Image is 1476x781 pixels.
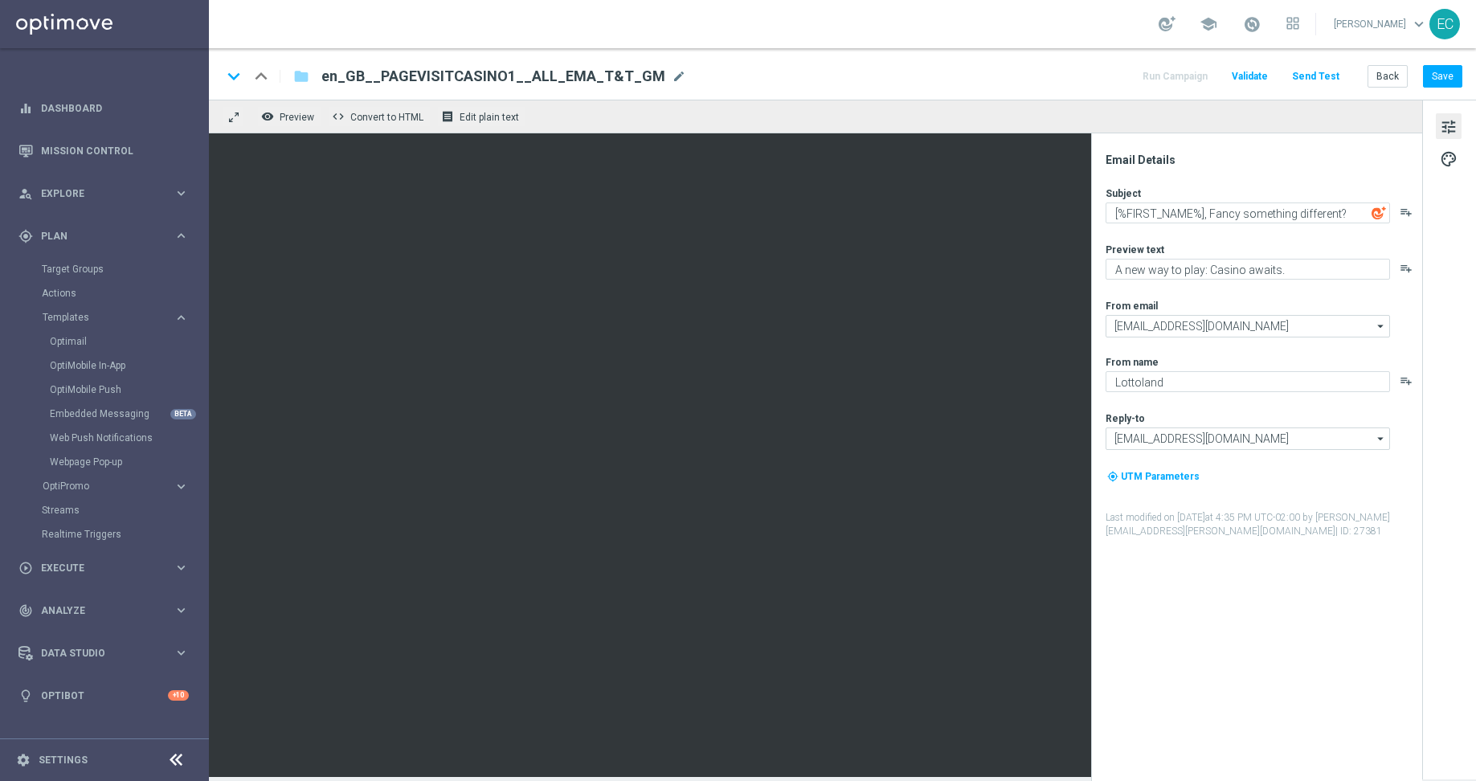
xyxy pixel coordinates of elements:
[41,129,189,172] a: Mission Control
[293,67,309,86] i: folder
[18,230,190,243] div: gps_fixed Plan keyboard_arrow_right
[50,456,167,468] a: Webpage Pop-up
[50,354,207,378] div: OptiMobile In-App
[292,63,311,89] button: folder
[42,257,207,281] div: Target Groups
[1106,187,1141,200] label: Subject
[222,64,246,88] i: keyboard_arrow_down
[18,87,189,129] div: Dashboard
[1400,206,1413,219] button: playlist_add
[1429,9,1460,39] div: EC
[18,603,33,618] i: track_changes
[332,110,345,123] span: code
[43,313,174,322] div: Templates
[42,281,207,305] div: Actions
[18,229,33,243] i: gps_fixed
[50,450,207,474] div: Webpage Pop-up
[42,305,207,474] div: Templates
[18,561,174,575] div: Execute
[1400,262,1413,275] button: playlist_add
[18,186,174,201] div: Explore
[1106,300,1158,313] label: From email
[18,604,190,617] button: track_changes Analyze keyboard_arrow_right
[174,228,189,243] i: keyboard_arrow_right
[174,645,189,660] i: keyboard_arrow_right
[50,378,207,402] div: OptiMobile Push
[328,106,431,127] button: code Convert to HTML
[50,407,167,420] a: Embedded Messaging
[41,87,189,129] a: Dashboard
[261,110,274,123] i: remove_red_eye
[1106,412,1145,425] label: Reply-to
[42,480,190,493] div: OptiPromo keyboard_arrow_right
[280,112,314,123] span: Preview
[50,359,167,372] a: OptiMobile In-App
[50,426,207,450] div: Web Push Notifications
[1373,316,1389,337] i: arrow_drop_down
[18,562,190,575] button: play_circle_outline Execute keyboard_arrow_right
[42,522,207,546] div: Realtime Triggers
[50,383,167,396] a: OptiMobile Push
[43,481,174,491] div: OptiPromo
[41,189,174,198] span: Explore
[672,69,686,84] span: mode_edit
[1335,525,1382,537] span: | ID: 27381
[42,311,190,324] button: Templates keyboard_arrow_right
[18,229,174,243] div: Plan
[174,560,189,575] i: keyboard_arrow_right
[174,310,189,325] i: keyboard_arrow_right
[350,112,423,123] span: Convert to HTML
[18,102,190,115] button: equalizer Dashboard
[42,474,207,498] div: OptiPromo
[42,498,207,522] div: Streams
[18,689,33,703] i: lightbulb
[18,186,33,201] i: person_search
[41,674,168,717] a: Optibot
[1106,315,1390,337] input: Select
[1373,428,1389,449] i: arrow_drop_down
[18,187,190,200] button: person_search Explore keyboard_arrow_right
[1400,374,1413,387] button: playlist_add
[42,504,167,517] a: Streams
[1290,66,1342,88] button: Send Test
[170,409,196,419] div: BETA
[1106,427,1390,450] input: Select
[1372,206,1386,220] img: optiGenie.svg
[50,329,207,354] div: Optimail
[42,263,167,276] a: Target Groups
[16,753,31,767] i: settings
[1410,15,1428,33] span: keyboard_arrow_down
[1106,153,1421,167] div: Email Details
[1436,113,1462,139] button: tune
[1440,149,1458,170] span: palette
[1121,471,1200,482] span: UTM Parameters
[1106,356,1159,369] label: From name
[1232,71,1268,82] span: Validate
[168,690,189,701] div: +10
[437,106,526,127] button: receipt Edit plain text
[174,479,189,494] i: keyboard_arrow_right
[50,335,167,348] a: Optimail
[42,528,167,541] a: Realtime Triggers
[43,313,157,322] span: Templates
[18,145,190,157] button: Mission Control
[1440,117,1458,137] span: tune
[18,561,33,575] i: play_circle_outline
[18,689,190,702] button: lightbulb Optibot +10
[41,231,174,241] span: Plan
[1106,243,1164,256] label: Preview text
[1332,12,1429,36] a: [PERSON_NAME]keyboard_arrow_down
[39,755,88,765] a: Settings
[1106,468,1201,485] button: my_location UTM Parameters
[50,402,207,426] div: Embedded Messaging
[1368,65,1408,88] button: Back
